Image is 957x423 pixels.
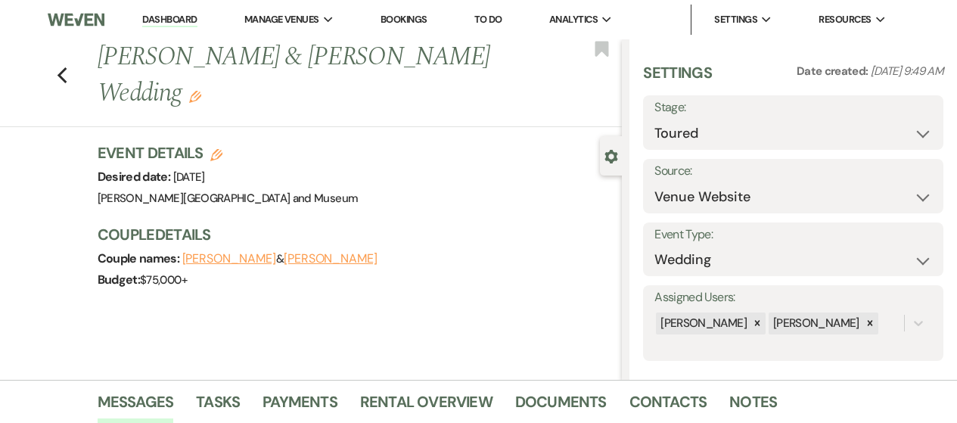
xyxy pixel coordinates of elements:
button: Close lead details [604,148,618,163]
span: Analytics [549,12,598,27]
span: [DATE] [173,170,205,185]
img: Weven Logo [48,4,104,36]
h3: Couple Details [98,224,607,245]
span: [DATE] 9:49 AM [871,64,943,79]
a: Dashboard [142,13,197,27]
label: Stage: [654,97,932,119]
label: Assigned Users: [654,287,932,309]
a: Documents [515,390,607,423]
span: [PERSON_NAME][GEOGRAPHIC_DATA] and Museum [98,191,359,206]
button: [PERSON_NAME] [284,253,378,265]
label: Source: [654,160,932,182]
a: Payments [263,390,337,423]
span: Settings [714,12,757,27]
span: Budget: [98,272,141,288]
span: Couple names: [98,250,182,266]
a: Rental Overview [360,390,492,423]
a: Contacts [629,390,707,423]
span: & [182,251,378,266]
button: [PERSON_NAME] [182,253,276,265]
a: Notes [729,390,777,423]
h3: Event Details [98,142,359,163]
div: [PERSON_NAME] [656,313,749,334]
a: Tasks [196,390,240,423]
div: [PERSON_NAME] [769,313,862,334]
h1: [PERSON_NAME] & [PERSON_NAME] Wedding [98,39,511,111]
span: Manage Venues [244,12,319,27]
a: Bookings [381,13,427,26]
span: Date created: [797,64,871,79]
a: To Do [474,13,502,26]
span: $75,000+ [140,272,187,288]
button: Edit [189,89,201,103]
h3: Settings [643,62,712,95]
span: Resources [819,12,871,27]
a: Messages [98,390,174,423]
label: Event Type: [654,224,932,246]
span: Desired date: [98,169,173,185]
